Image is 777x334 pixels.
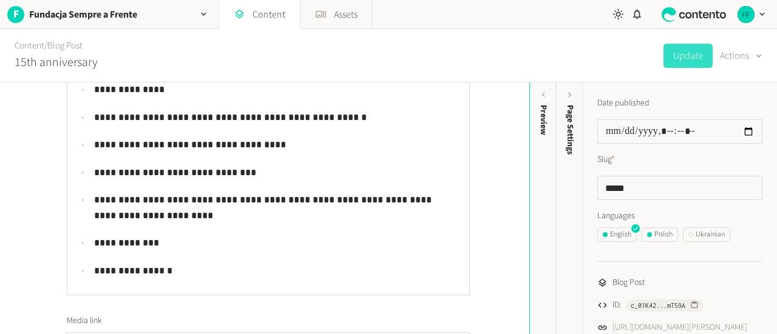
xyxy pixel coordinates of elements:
a: [URL][DOMAIN_NAME][PERSON_NAME] [612,321,747,334]
span: Blog Post [612,276,645,289]
img: Fundacja Sempre a Frente [738,6,755,23]
button: Actions [720,44,762,68]
span: F [7,6,24,22]
div: Preview [537,105,550,135]
h2: Fundacja Sempre a Frente [29,7,137,22]
div: Polish [647,229,673,240]
button: Update [663,44,713,68]
label: Date published [597,97,650,110]
h2: 15th anniversary [15,53,98,72]
label: Languages [597,210,762,222]
button: Polish [642,227,678,242]
a: Blog Post [47,39,83,52]
span: c_01K42...mT59A [631,300,685,311]
label: Slug [597,153,615,166]
button: English [597,227,637,242]
div: English [603,229,631,240]
span: Media link [67,315,102,327]
span: ID: [612,299,621,312]
a: Content [15,39,44,52]
div: Ukrainian [688,229,725,240]
button: Ukrainian [683,227,730,242]
button: c_01K42...mT59A [626,299,704,312]
span: / [44,39,47,52]
span: Page Settings [564,105,577,155]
